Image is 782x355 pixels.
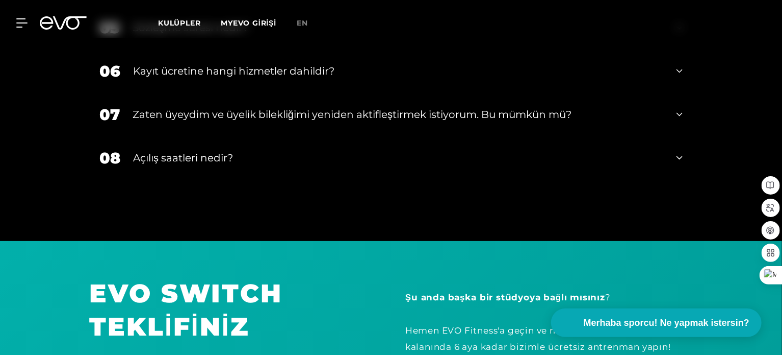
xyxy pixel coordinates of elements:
font: 08 [99,149,120,168]
font: Zaten üyeydim ve üyelik bilekliğimi yeniden aktifleştirmek istiyorum. Bu mümkün mü? [133,108,571,121]
font: ? [605,292,611,302]
a: Kulüpler [158,18,221,28]
font: Şu anda başka bir stüdyoya bağlı mısınız [405,292,605,302]
font: Merhaba sporcu! Ne yapmak istersin? [584,318,749,328]
button: Merhaba sporcu! Ne yapmak istersin? [551,309,762,337]
font: 07 [99,105,120,124]
font: Kayıt ücretine hangi hizmetler dahildir? [133,65,334,77]
font: en [297,18,308,28]
font: Hemen EVO Fitness'a geçin ve mevcut üyeliğinizin geri kalanında 6 aya kadar bizimle ücretsiz antr... [405,325,671,352]
a: MYEVO GİRİŞİ [221,18,276,28]
font: EVO SWITCH TEKLİFİNİZ [89,278,282,342]
font: Kulüpler [158,18,200,28]
font: 06 [99,62,120,81]
font: Açılış saatleri nedir? [133,152,233,164]
a: en [297,17,320,29]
